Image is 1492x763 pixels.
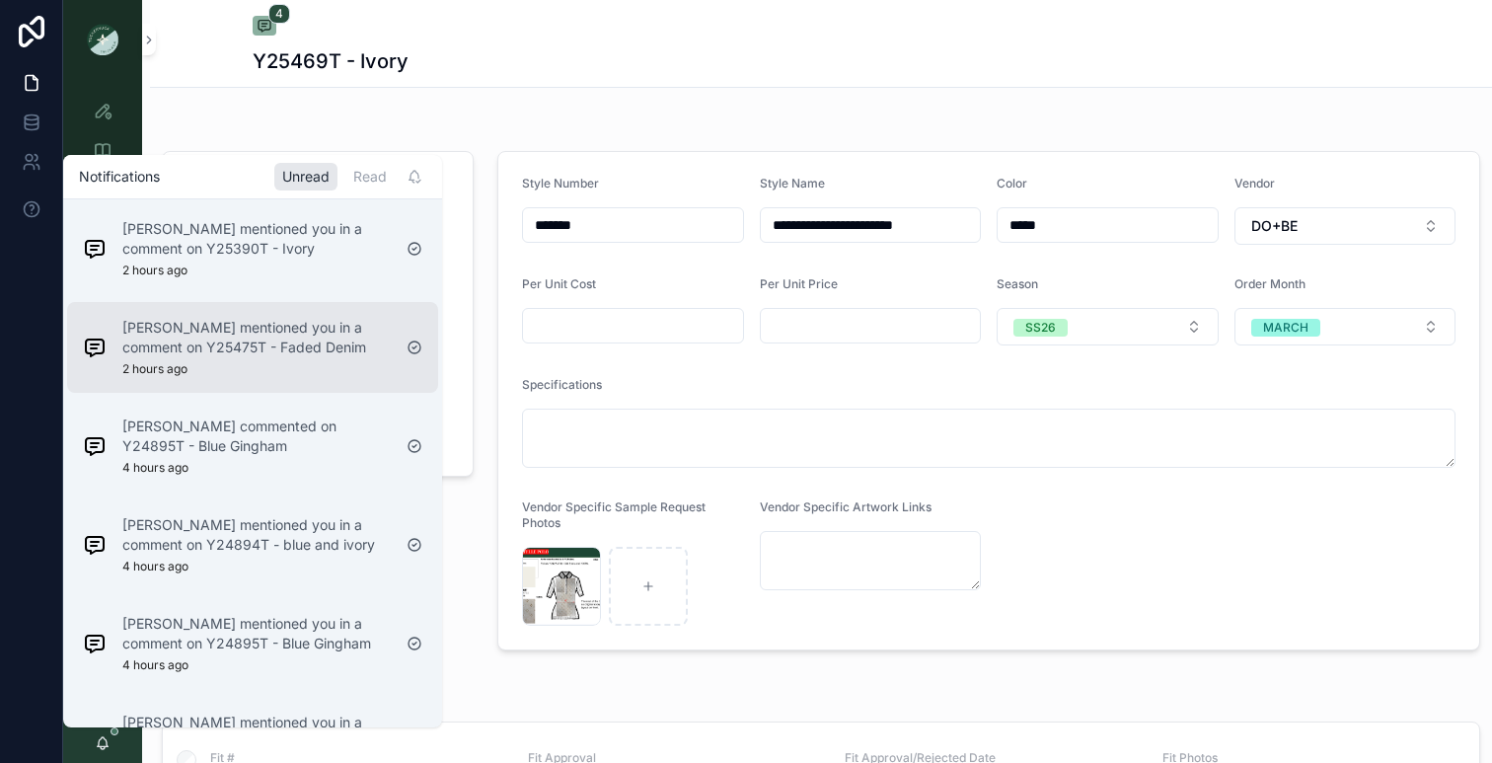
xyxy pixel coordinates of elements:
[1251,216,1298,236] span: DO+BE
[997,276,1038,291] span: Season
[122,318,391,357] p: [PERSON_NAME] mentioned you in a comment on Y25475T - Faded Denim
[1263,319,1308,337] div: MARCH
[122,361,187,377] p: 2 hours ago
[122,515,391,555] p: [PERSON_NAME] mentioned you in a comment on Y24894T - blue and ivory
[122,263,187,278] p: 2 hours ago
[83,632,107,655] img: Notification icon
[1234,176,1275,191] span: Vendor
[83,237,107,261] img: Notification icon
[122,417,391,456] p: [PERSON_NAME] commented on Y24895T - Blue Gingham
[253,47,409,75] h1: Y25469T - Ivory
[760,176,825,191] span: Style Name
[122,460,188,476] p: 4 hours ago
[522,176,599,191] span: Style Number
[122,614,391,653] p: [PERSON_NAME] mentioned you in a comment on Y24895T - Blue Gingham
[122,657,188,673] p: 4 hours ago
[122,219,391,259] p: [PERSON_NAME] mentioned you in a comment on Y25390T - Ivory
[345,163,395,191] div: Read
[1025,319,1056,337] div: SS26
[760,276,838,291] span: Per Unit Price
[253,16,276,39] button: 4
[1234,207,1456,245] button: Select Button
[1234,276,1305,291] span: Order Month
[83,533,107,557] img: Notification icon
[79,167,160,187] h1: Notifications
[997,308,1219,345] button: Select Button
[83,434,107,458] img: Notification icon
[522,499,706,530] span: Vendor Specific Sample Request Photos
[122,559,188,574] p: 4 hours ago
[522,377,602,392] span: Specifications
[522,276,596,291] span: Per Unit Cost
[63,79,142,430] div: scrollable content
[268,4,290,24] span: 4
[760,499,932,514] span: Vendor Specific Artwork Links
[87,24,118,55] img: App logo
[1234,308,1456,345] button: Select Button
[997,176,1027,191] span: Color
[83,336,107,359] img: Notification icon
[274,163,337,191] div: Unread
